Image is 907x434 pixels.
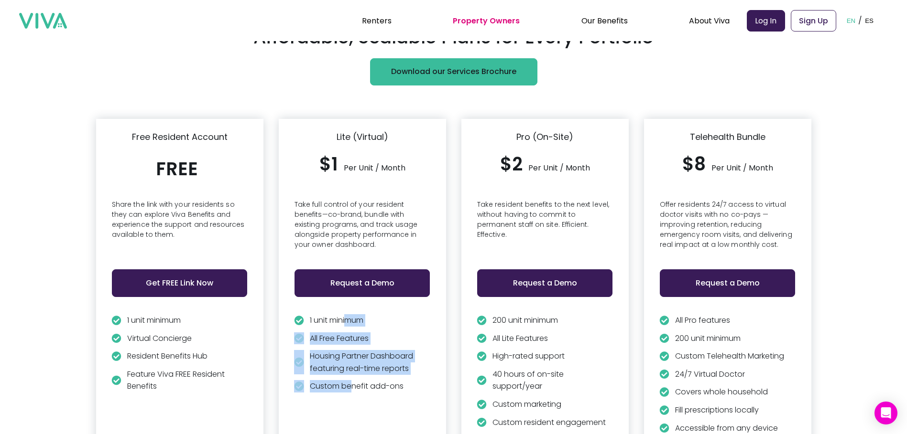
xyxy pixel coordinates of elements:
p: 200 unit minimum [492,314,558,327]
p: Pro (On-Site) [516,130,573,143]
img: green circle check [477,416,487,429]
img: green circle check [111,368,121,392]
p: Lite (Virtual) [337,130,388,143]
p: Telehealth Bundle [690,130,765,143]
img: green circle check [477,350,487,362]
p: Share the link with your residents so they can explore Viva Benefits and experience the support a... [112,200,247,252]
button: Download our Services Brochure [370,58,537,86]
img: green circle check [294,350,304,374]
button: Request a Demo [295,269,430,297]
p: Custom Telehealth Marketing [675,350,784,362]
p: Custom resident engagement [492,416,606,429]
p: Covers whole household [675,386,768,398]
p: / [858,13,862,28]
img: green circle check [659,332,669,345]
div: Our Benefits [581,9,628,32]
button: ES [862,6,876,35]
p: All Free Features [310,332,369,345]
h3: FREE [156,157,198,181]
a: Log In [747,10,785,32]
div: Open Intercom Messenger [874,402,897,424]
h3: $2 [500,152,523,177]
a: Get FREE Link Now [112,264,247,291]
img: green circle check [659,386,669,398]
img: viva [19,13,67,29]
img: green circle check [294,380,304,392]
div: About Viva [689,9,730,32]
img: green circle check [294,314,304,327]
p: Housing Partner Dashboard featuring real-time reports [310,350,431,374]
img: green circle check [294,332,304,345]
p: Custom benefit add-ons [310,380,404,392]
img: green circle check [659,404,669,416]
img: green circle check [659,314,669,327]
button: Get FREE Link Now [112,269,247,297]
img: green circle check [477,368,487,392]
p: 1 unit minimum [310,314,363,327]
img: green circle check [111,350,121,362]
a: Request a Demo [477,264,612,291]
p: Take resident benefits to the next level, without having to commit to permanent staff on site. Ef... [477,200,612,252]
a: Renters [362,15,392,26]
h3: $1 [319,152,338,177]
p: All Pro features [675,314,730,327]
p: High-rated support [492,350,565,362]
p: Virtual Concierge [127,332,192,345]
a: Property Owners [453,15,520,26]
p: Take full control of your resident benefits—co-brand, bundle with existing programs, and track us... [295,200,430,252]
button: EN [844,6,859,35]
img: green circle check [477,314,487,327]
a: Request a Demo [295,264,430,291]
img: green circle check [659,350,669,362]
p: 40 hours of on-site support/year [492,368,613,392]
p: 200 unit minimum [675,332,741,345]
p: Free Resident Account [132,130,228,143]
p: Per Unit / Month [528,161,590,175]
a: Sign Up [791,10,836,32]
a: Request a Demo [660,264,795,291]
img: green circle check [477,332,487,345]
button: Request a Demo [660,269,795,297]
p: Per Unit / Month [344,161,405,175]
p: 24/7 Virtual Doctor [675,368,745,381]
p: Per Unit / Month [711,161,773,175]
p: Feature Viva FREE Resident Benefits [127,368,248,392]
img: green circle check [111,314,121,327]
p: Fill prescriptions locally [675,404,759,416]
p: Resident Benefits Hub [127,350,208,362]
button: Request a Demo [477,269,612,297]
p: Custom marketing [492,398,561,411]
p: 1 unit minimum [127,314,181,327]
img: green circle check [111,332,121,345]
img: green circle check [477,398,487,411]
p: Offer residents 24/7 access to virtual doctor visits with no co-pays — improving retention, reduc... [660,200,795,252]
img: green circle check [659,368,669,381]
p: All Lite Features [492,332,548,345]
a: Download our Services Brochure [370,50,537,119]
h3: $8 [682,152,706,177]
